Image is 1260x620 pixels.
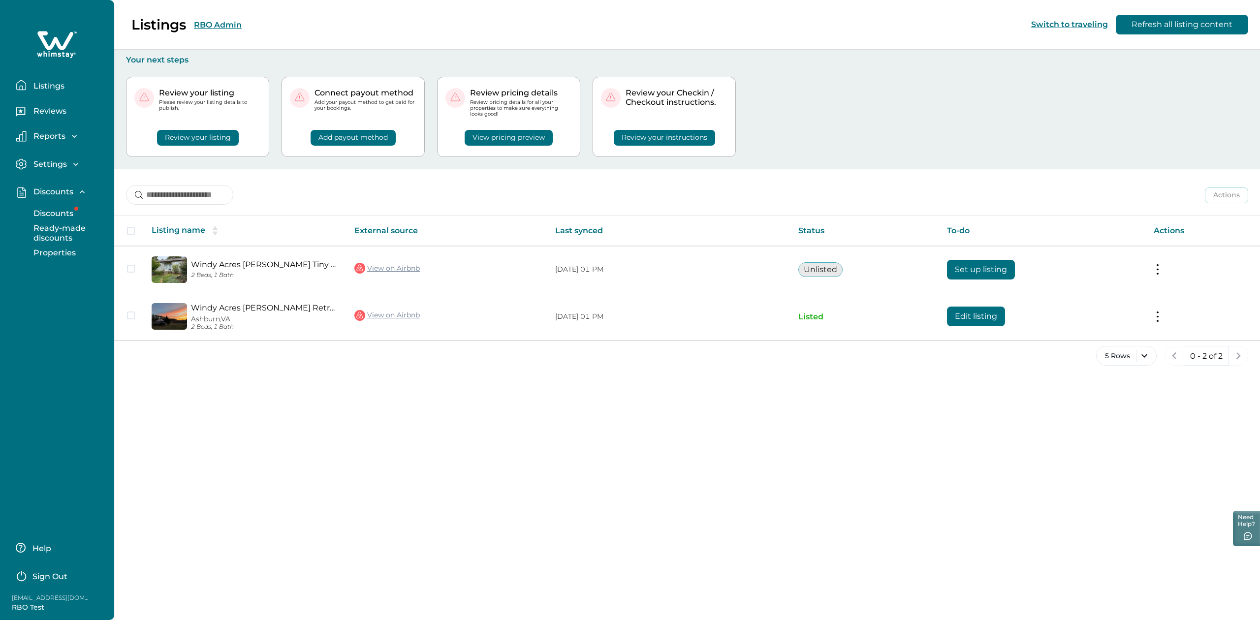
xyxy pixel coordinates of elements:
[1165,346,1184,366] button: previous page
[1190,351,1223,361] p: 0 - 2 of 2
[191,315,339,323] p: Ashburn, VA
[1146,216,1260,246] th: Actions
[191,260,339,269] a: Windy Acres [PERSON_NAME] Tiny House
[31,248,76,258] p: Properties
[31,223,113,243] p: Ready-made discounts
[16,538,103,558] button: Help
[470,88,572,98] p: Review pricing details
[23,223,113,243] button: Ready-made discounts
[16,204,106,263] div: Discounts
[144,216,346,246] th: Listing name
[311,130,396,146] button: Add payout method
[947,307,1005,326] button: Edit listing
[346,216,547,246] th: External source
[159,99,261,111] p: Please review your listing details to publish.
[1096,346,1157,366] button: 5 Rows
[790,216,939,246] th: Status
[1205,187,1248,203] button: Actions
[191,323,339,331] p: 2 Beds, 1 Bath
[315,99,416,111] p: Add your payout method to get paid for your bookings.
[16,75,106,95] button: Listings
[159,88,261,98] p: Review your listing
[31,159,67,169] p: Settings
[354,309,420,322] a: View on Airbnb
[157,130,239,146] button: Review your listing
[798,312,931,322] p: Listed
[191,303,339,312] a: Windy Acres [PERSON_NAME] Retreat
[152,256,187,283] img: propertyImage_Windy Acres Floyd Tiny House
[126,55,1248,65] p: Your next steps
[16,565,103,585] button: Sign Out
[555,312,783,322] p: [DATE] 01 PM
[1031,20,1108,29] button: Switch to traveling
[470,99,572,118] p: Review pricing details for all your properties to make sure everything looks good!
[1228,346,1248,366] button: next page
[12,593,91,603] p: [EMAIL_ADDRESS][DOMAIN_NAME]
[16,103,106,123] button: Reviews
[131,16,186,33] p: Listings
[16,186,106,198] button: Discounts
[30,544,51,554] p: Help
[1116,15,1248,34] button: Refresh all listing content
[23,243,113,263] button: Properties
[547,216,790,246] th: Last synced
[939,216,1146,246] th: To-do
[12,603,91,613] p: RBO Test
[614,130,715,146] button: Review your instructions
[23,204,113,223] button: Discounts
[191,272,339,279] p: 2 Beds, 1 Bath
[465,130,553,146] button: View pricing preview
[16,158,106,170] button: Settings
[555,265,783,275] p: [DATE] 01 PM
[31,187,73,197] p: Discounts
[626,88,727,107] p: Review your Checkin / Checkout instructions.
[1184,346,1229,366] button: 0 - 2 of 2
[31,106,66,116] p: Reviews
[315,88,416,98] p: Connect payout method
[194,20,242,30] button: RBO Admin
[31,81,64,91] p: Listings
[31,131,65,141] p: Reports
[354,262,420,275] a: View on Airbnb
[31,209,73,218] p: Discounts
[798,262,843,277] button: Unlisted
[32,572,67,582] p: Sign Out
[205,226,225,236] button: sorting
[947,260,1015,279] button: Set up listing
[152,303,187,330] img: propertyImage_Windy Acres Floyd Yurt Retreat
[16,131,106,142] button: Reports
